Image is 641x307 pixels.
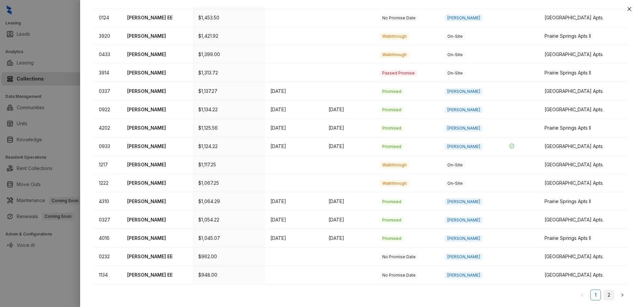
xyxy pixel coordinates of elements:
span: On-Site [445,51,465,58]
span: right [620,293,624,297]
button: left [577,290,588,300]
td: $1,134.22 [193,101,265,119]
td: $1,453.50 [193,9,265,27]
td: 1222 [93,174,122,192]
td: [DATE] [323,192,375,211]
span: Promised [380,88,404,95]
span: No Promise Date [380,15,418,21]
td: $1,124.22 [193,137,265,156]
td: $1,067.25 [193,174,265,192]
td: $1,125.56 [193,119,265,137]
td: 4016 [93,229,122,248]
div: [GEOGRAPHIC_DATA] Apts. [545,271,622,279]
span: [PERSON_NAME] [445,107,482,113]
td: [DATE] [323,137,375,156]
div: Prairie Springs Apts II [545,69,622,76]
span: On-Site [445,33,465,40]
span: No Promise Date [380,254,418,260]
span: [PERSON_NAME] [445,125,482,132]
p: [PERSON_NAME] EE [127,14,188,21]
td: $1,421.92 [193,27,265,45]
span: [PERSON_NAME] [445,198,482,205]
p: [PERSON_NAME] [127,69,188,76]
div: [GEOGRAPHIC_DATA] Apts. [545,253,622,260]
td: [DATE] [265,119,323,137]
span: Passed Promise [380,70,417,76]
div: [GEOGRAPHIC_DATA] Apts. [545,216,622,223]
p: [PERSON_NAME] [127,51,188,58]
p: [PERSON_NAME] [127,88,188,95]
td: 0933 [93,137,122,156]
span: Walkthrough [380,162,409,168]
span: Walkthrough [380,51,409,58]
p: [PERSON_NAME] [127,235,188,242]
p: [PERSON_NAME] [127,106,188,113]
p: [PERSON_NAME] [127,32,188,40]
button: Close [625,5,633,13]
span: On-Site [445,162,465,168]
td: 0232 [93,248,122,266]
div: [GEOGRAPHIC_DATA] Apts. [545,161,622,168]
td: 4310 [93,192,122,211]
td: $1,399.00 [193,45,265,64]
td: [DATE] [323,101,375,119]
p: [PERSON_NAME] [127,216,188,223]
span: [PERSON_NAME] [445,143,482,150]
span: [PERSON_NAME] [445,217,482,223]
td: $1,137.27 [193,82,265,101]
td: 0124 [93,9,122,27]
div: [GEOGRAPHIC_DATA] Apts. [545,143,622,150]
span: [PERSON_NAME] [445,272,482,279]
td: $1,117.25 [193,156,265,174]
span: On-Site [445,70,465,76]
span: Promised [380,125,404,132]
td: 0922 [93,101,122,119]
td: $948.00 [193,266,265,284]
p: [PERSON_NAME] EE [127,253,188,260]
span: left [580,293,584,297]
td: 1134 [93,266,122,284]
span: Promised [380,235,404,242]
p: [PERSON_NAME] [127,143,188,150]
td: [DATE] [265,137,323,156]
td: 3920 [93,27,122,45]
div: [GEOGRAPHIC_DATA] Apts. [545,88,622,95]
span: Walkthrough [380,33,409,40]
div: [GEOGRAPHIC_DATA] Apts. [545,51,622,58]
p: [PERSON_NAME] [127,124,188,132]
span: Walkthrough [380,180,409,187]
div: Prairie Springs Apts II [545,32,622,40]
div: [GEOGRAPHIC_DATA] Apts. [545,14,622,21]
td: [DATE] [265,192,323,211]
td: [DATE] [265,101,323,119]
td: [DATE] [265,229,323,248]
p: [PERSON_NAME] [127,161,188,168]
td: $1,064.29 [193,192,265,211]
td: 0433 [93,45,122,64]
td: [DATE] [323,211,375,229]
li: 2 [604,290,614,300]
span: [PERSON_NAME] [445,88,482,95]
td: 3914 [93,64,122,82]
span: Promised [380,107,404,113]
td: 0327 [93,211,122,229]
span: [PERSON_NAME] [445,15,482,21]
span: No Promise Date [380,272,418,279]
span: Promised [380,198,404,205]
a: 1 [591,290,601,300]
div: [GEOGRAPHIC_DATA] Apts. [545,179,622,187]
span: Promised [380,217,404,223]
span: close [627,6,632,12]
div: [GEOGRAPHIC_DATA] Apts. [545,106,622,113]
td: $1,313.72 [193,64,265,82]
p: [PERSON_NAME] [127,198,188,205]
td: [DATE] [323,119,375,137]
td: $1,054.22 [193,211,265,229]
div: Prairie Springs Apts II [545,124,622,132]
span: check-circle [509,144,514,148]
td: 4202 [93,119,122,137]
div: Prairie Springs Apts II [545,235,622,242]
li: Previous Page [577,290,588,300]
p: [PERSON_NAME] EE [127,271,188,279]
a: 2 [604,290,614,300]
